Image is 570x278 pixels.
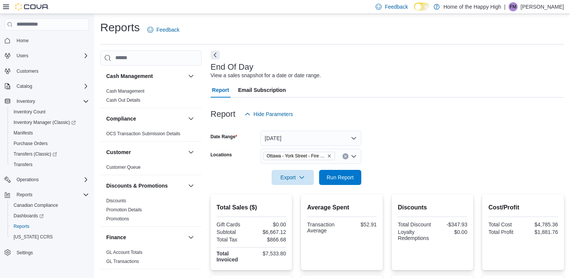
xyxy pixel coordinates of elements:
[106,207,142,213] span: Promotion Details
[488,221,521,228] div: Total Cost
[14,175,42,184] button: Operations
[351,153,357,159] button: Open list of options
[8,211,92,221] a: Dashboards
[106,198,126,204] span: Discounts
[342,153,348,159] button: Clear input
[14,213,44,219] span: Dashboards
[17,38,29,44] span: Home
[11,211,47,220] a: Dashboards
[344,221,377,228] div: $52.91
[307,221,340,234] div: Transaction Average
[260,131,361,146] button: [DATE]
[17,53,28,59] span: Users
[398,221,431,228] div: Total Discount
[8,221,92,232] button: Reports
[327,154,332,158] button: Remove Ottawa - York Street - Fire & Flower from selection in this group
[106,88,144,94] span: Cash Management
[11,139,51,148] a: Purchase Orders
[211,63,254,72] h3: End Of Day
[238,82,286,98] span: Email Subscription
[5,32,89,278] nav: Complex example
[11,222,89,231] span: Reports
[11,160,35,169] a: Transfers
[211,152,232,158] label: Locations
[8,200,92,211] button: Canadian Compliance
[8,117,92,128] a: Inventory Manager (Classic)
[2,35,92,46] button: Home
[443,2,501,11] p: Home of the Happy High
[106,216,129,222] span: Promotions
[106,234,185,241] button: Finance
[253,221,286,228] div: $0.00
[100,87,202,108] div: Cash Management
[521,2,564,11] p: [PERSON_NAME]
[327,174,354,181] span: Run Report
[488,203,558,212] h2: Cost/Profit
[385,3,408,11] span: Feedback
[100,129,202,141] div: Compliance
[14,109,46,115] span: Inventory Count
[14,151,57,157] span: Transfers (Classic)
[211,50,220,60] button: Next
[14,119,76,125] span: Inventory Manager (Classic)
[272,170,314,185] button: Export
[106,182,185,189] button: Discounts & Promotions
[106,131,180,136] a: OCS Transaction Submission Details
[11,107,89,116] span: Inventory Count
[106,198,126,203] a: Discounts
[106,148,131,156] h3: Customer
[17,192,32,198] span: Reports
[434,229,467,235] div: $0.00
[106,97,141,103] span: Cash Out Details
[2,247,92,258] button: Settings
[253,237,286,243] div: $866.68
[510,2,516,11] span: FM
[100,20,140,35] h1: Reports
[106,250,142,255] a: GL Account Totals
[14,51,31,60] button: Users
[14,234,53,240] span: [US_STATE] CCRS
[11,118,79,127] a: Inventory Manager (Classic)
[11,232,56,241] a: [US_STATE] CCRS
[17,83,32,89] span: Catalog
[106,89,144,94] a: Cash Management
[217,221,250,228] div: Gift Cards
[11,201,61,210] a: Canadian Compliance
[106,98,141,103] a: Cash Out Details
[14,247,89,257] span: Settings
[11,128,89,137] span: Manifests
[14,36,89,45] span: Home
[106,164,141,170] span: Customer Queue
[100,196,202,226] div: Discounts & Promotions
[14,82,35,91] button: Catalog
[217,229,250,235] div: Subtotal
[106,207,142,212] a: Promotion Details
[11,222,32,231] a: Reports
[14,130,33,136] span: Manifests
[186,233,196,242] button: Finance
[217,251,238,263] strong: Total Invoiced
[398,203,468,212] h2: Discounts
[8,128,92,138] button: Manifests
[217,237,250,243] div: Total Tax
[106,148,185,156] button: Customer
[17,68,38,74] span: Customers
[211,110,235,119] h3: Report
[156,26,179,34] span: Feedback
[106,234,126,241] h3: Finance
[398,229,431,241] div: Loyalty Redemptions
[14,223,29,229] span: Reports
[11,150,60,159] a: Transfers (Classic)
[8,138,92,149] button: Purchase Orders
[15,3,49,11] img: Cova
[434,221,467,228] div: -$347.93
[186,181,196,190] button: Discounts & Promotions
[254,110,293,118] span: Hide Parameters
[106,165,141,170] a: Customer Queue
[2,66,92,76] button: Customers
[14,248,36,257] a: Settings
[253,229,286,235] div: $6,667.12
[2,96,92,107] button: Inventory
[186,148,196,157] button: Customer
